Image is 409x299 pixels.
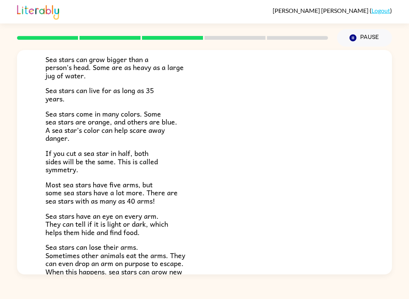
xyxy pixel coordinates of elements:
span: Sea stars can grow bigger than a person's head. Some are as heavy as a large jug of water. [45,54,184,81]
span: Sea stars have an eye on every arm. They can tell if it is light or dark, which helps them hide a... [45,210,168,238]
span: Sea stars can live for as long as 35 years. [45,85,154,104]
a: Logout [372,7,390,14]
span: Most sea stars have five arms, but some sea stars have a lot more. There are sea stars with as ma... [45,179,178,206]
button: Pause [337,29,392,47]
span: [PERSON_NAME] [PERSON_NAME] [273,7,370,14]
div: ( ) [273,7,392,14]
span: If you cut a sea star in half, both sides will be the same. This is called symmetry. [45,148,158,175]
span: Sea stars can lose their arms. Sometimes other animals eat the arms. They can even drop an arm on... [45,241,185,285]
span: Sea stars come in many colors. Some sea stars are orange, and others are blue. A sea star’s color... [45,108,177,144]
img: Literably [17,3,59,20]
